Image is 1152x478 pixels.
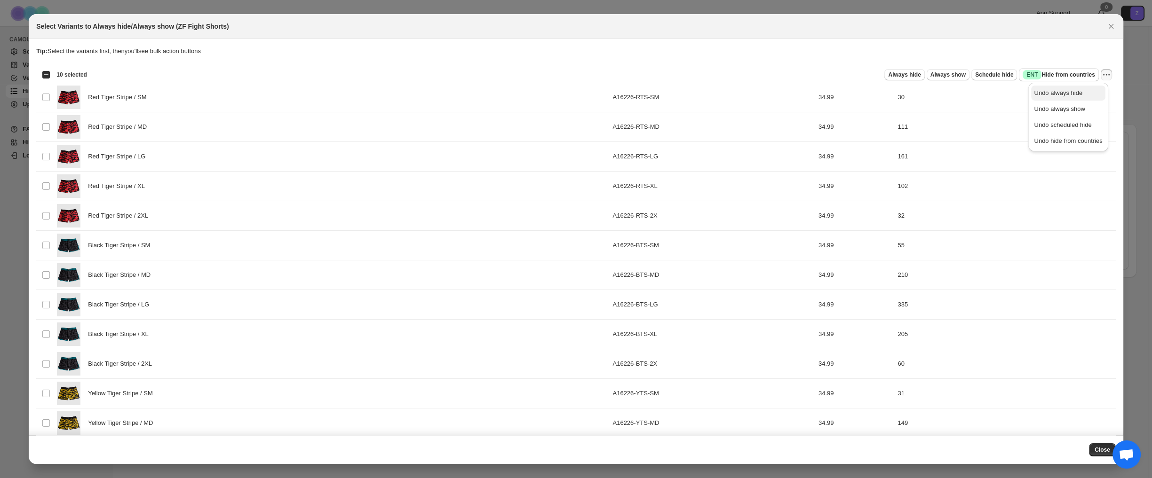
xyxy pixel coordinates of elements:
button: Always show [927,69,969,80]
span: Close [1095,446,1110,454]
td: A16226-BTS-XL [610,320,815,349]
span: Schedule hide [975,71,1013,78]
span: Red Tiger Stripe / SM [88,93,151,102]
td: 161 [895,142,1115,172]
button: SuccessENTHide from countries [1019,68,1098,81]
td: 210 [895,260,1115,290]
button: Undo always hide [1031,86,1105,101]
img: BTFightShorts.jpg [57,234,80,257]
img: RedFightShorts.jpg [57,145,80,168]
button: More actions [1101,69,1112,80]
td: 111 [895,112,1115,142]
button: Close [1104,20,1118,33]
img: BTFightShorts.jpg [57,263,80,287]
span: Undo hide from countries [1034,137,1102,144]
td: 34.99 [816,260,895,290]
td: A16226-YTS-SM [610,379,815,408]
td: A16226-YTS-MD [610,408,815,438]
td: 34.99 [816,231,895,260]
td: A16226-BTS-LG [610,290,815,320]
button: Undo always show [1031,102,1105,117]
span: Black Tiger Stripe / XL [88,329,153,339]
span: Black Tiger Stripe / MD [88,270,156,280]
img: RedFightShorts.jpg [57,86,80,109]
td: 34.99 [816,112,895,142]
span: Always hide [888,71,921,78]
td: 34.99 [816,349,895,379]
span: Undo scheduled hide [1034,121,1091,128]
h2: Select Variants to Always hide/Always show (ZF Fight Shorts) [36,22,229,31]
span: Hide from countries [1023,70,1095,79]
button: Schedule hide [971,69,1017,80]
p: Select the variants first, then you'll see bulk action buttons [36,47,1116,56]
strong: Tip: [36,47,48,55]
td: 55 [895,231,1115,260]
td: 335 [895,290,1115,320]
span: Yellow Tiger Stripe / MD [88,418,158,428]
td: 205 [895,320,1115,349]
td: A16226-RTS-XL [610,172,815,201]
span: ENT [1026,71,1038,78]
td: 34.99 [816,408,895,438]
img: RedFightShorts.jpg [57,174,80,198]
td: 34.99 [816,290,895,320]
span: Black Tiger Stripe / LG [88,300,154,309]
td: 34.99 [816,172,895,201]
td: 149 [895,408,1115,438]
a: Open chat [1112,440,1141,469]
td: A16226-BTS-SM [610,231,815,260]
span: Black Tiger Stripe / SM [88,241,155,250]
span: Black Tiger Stripe / 2XL [88,359,157,368]
td: 34.99 [816,379,895,408]
td: 60 [895,349,1115,379]
img: BTFightShorts.jpg [57,352,80,376]
img: RedFightShorts.jpg [57,204,80,227]
td: 31 [895,379,1115,408]
button: Undo hide from countries [1031,133,1105,149]
img: YellowFightShorts.jpg [57,382,80,405]
span: 10 selected [56,71,87,78]
td: A16226-BTS-2X [610,349,815,379]
button: Undo scheduled hide [1031,118,1105,133]
td: 32 [895,201,1115,231]
span: Yellow Tiger Stripe / SM [88,389,158,398]
span: Red Tiger Stripe / 2XL [88,211,153,220]
td: 34.99 [816,320,895,349]
td: 34.99 [816,142,895,172]
td: 102 [895,172,1115,201]
td: A16226-RTS-MD [610,112,815,142]
td: 34.99 [816,83,895,112]
td: A16226-RTS-SM [610,83,815,112]
button: Always hide [884,69,924,80]
span: Undo always show [1034,105,1085,112]
img: RedFightShorts.jpg [57,115,80,139]
td: A16226-BTS-MD [610,260,815,290]
img: YellowFightShorts.jpg [57,411,80,435]
img: BTFightShorts.jpg [57,322,80,346]
span: Undo always hide [1034,89,1082,96]
td: A16226-RTS-2X [610,201,815,231]
td: 30 [895,83,1115,112]
td: 34.99 [816,201,895,231]
button: Close [1089,443,1116,456]
td: A16226-RTS-LG [610,142,815,172]
span: Red Tiger Stripe / LG [88,152,151,161]
span: Always show [930,71,966,78]
img: BTFightShorts.jpg [57,293,80,316]
span: Red Tiger Stripe / XL [88,181,150,191]
span: Red Tiger Stripe / MD [88,122,152,132]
